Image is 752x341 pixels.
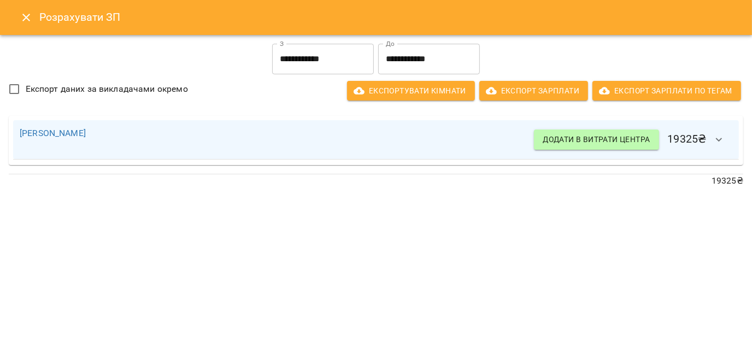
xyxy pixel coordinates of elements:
[601,84,732,97] span: Експорт Зарплати по тегам
[534,127,732,153] h6: 19325 ₴
[347,81,475,101] button: Експортувати кімнати
[543,133,650,146] span: Додати в витрати центра
[39,9,739,26] h6: Розрахувати ЗП
[20,128,86,138] a: [PERSON_NAME]
[356,84,466,97] span: Експортувати кімнати
[13,4,39,31] button: Close
[488,84,579,97] span: Експорт Зарплати
[592,81,741,101] button: Експорт Зарплати по тегам
[534,130,659,149] button: Додати в витрати центра
[26,83,188,96] span: Експорт даних за викладачами окремо
[479,81,588,101] button: Експорт Зарплати
[9,174,743,187] p: 19325 ₴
